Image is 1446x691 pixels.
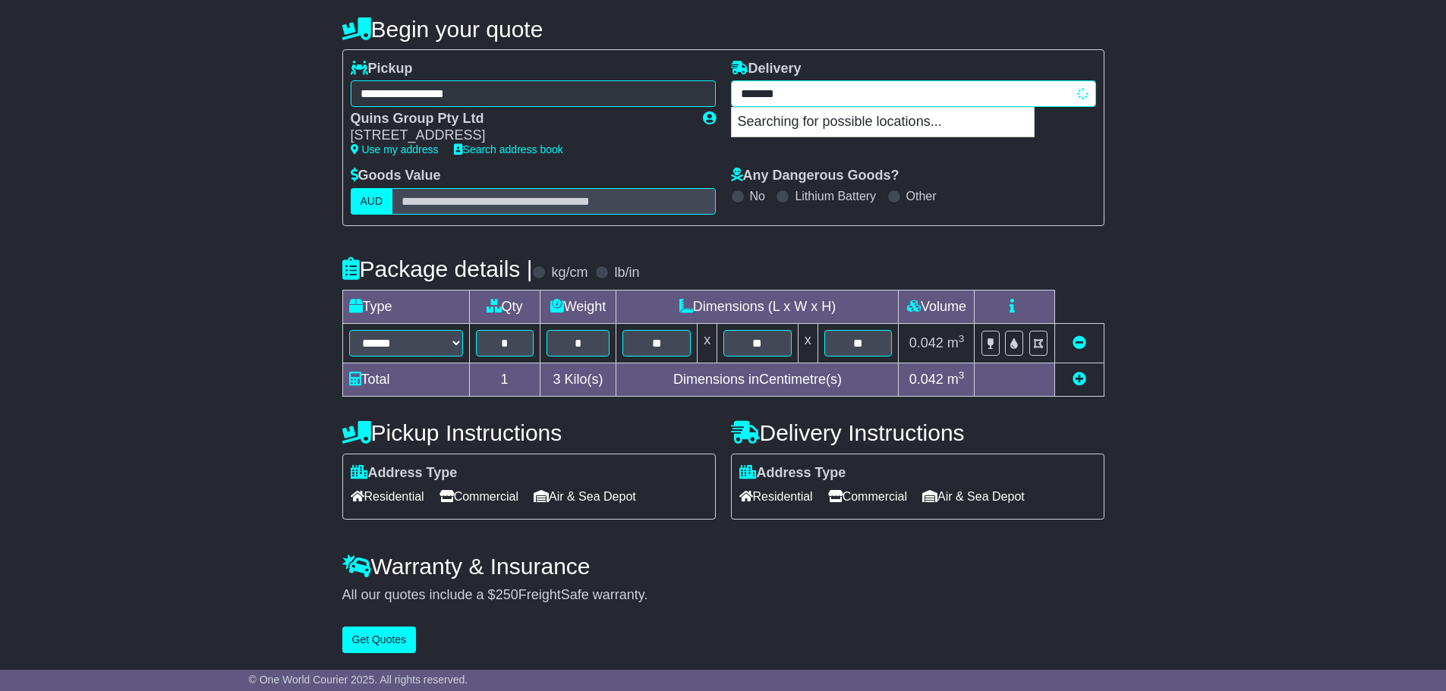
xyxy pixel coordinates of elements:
button: Get Quotes [342,627,417,653]
a: Use my address [351,143,439,155]
label: Goods Value [351,168,441,184]
a: Remove this item [1073,335,1086,350]
td: Type [342,290,469,323]
label: Any Dangerous Goods? [731,168,899,184]
td: Qty [469,290,540,323]
label: No [750,189,765,203]
span: 0.042 [909,335,944,350]
span: Residential [351,485,424,508]
span: Air & Sea Depot [534,485,636,508]
span: Commercial [828,485,907,508]
td: x [798,323,818,363]
span: 3 [553,372,560,387]
span: Air & Sea Depot [922,485,1025,508]
span: m [947,335,965,350]
label: Pickup [351,61,413,77]
a: Search address book [454,143,563,155]
h4: Pickup Instructions [342,420,716,445]
td: Total [342,363,469,396]
span: 250 [496,587,518,602]
td: Volume [899,290,975,323]
label: lb/in [614,265,639,281]
td: Kilo(s) [540,363,616,396]
div: All our quotes include a $ FreightSafe warranty. [342,587,1104,604]
h4: Begin your quote [342,17,1104,42]
a: Add new item [1073,372,1086,387]
label: Delivery [731,61,802,77]
span: 0.042 [909,372,944,387]
span: © One World Courier 2025. All rights reserved. [249,674,468,686]
p: Searching for possible locations... [732,108,1034,137]
td: x [698,323,717,363]
label: AUD [351,188,393,215]
td: Weight [540,290,616,323]
h4: Package details | [342,256,533,281]
label: kg/cm [551,265,588,281]
td: Dimensions (L x W x H) [616,290,899,323]
label: Lithium Battery [795,189,876,203]
td: Dimensions in Centimetre(s) [616,363,899,396]
div: [STREET_ADDRESS] [351,127,688,144]
label: Other [906,189,937,203]
span: m [947,372,965,387]
sup: 3 [959,333,965,344]
label: Address Type [351,465,458,482]
h4: Delivery Instructions [731,420,1104,445]
span: Commercial [439,485,518,508]
label: Address Type [739,465,846,482]
h4: Warranty & Insurance [342,554,1104,579]
td: 1 [469,363,540,396]
sup: 3 [959,369,965,381]
span: Residential [739,485,813,508]
div: Quins Group Pty Ltd [351,111,688,127]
